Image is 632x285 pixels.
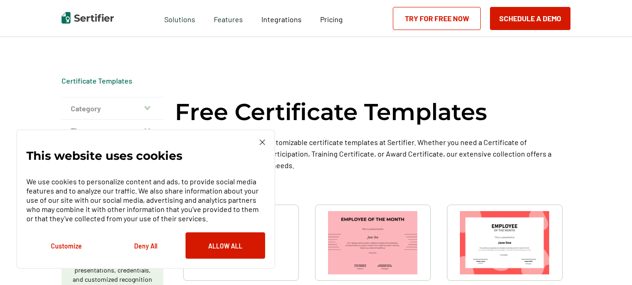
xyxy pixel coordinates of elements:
[62,76,132,85] div: Breadcrumb
[62,76,132,85] a: Certificate Templates
[164,12,195,24] span: Solutions
[320,12,343,24] a: Pricing
[26,232,106,259] button: Customize
[328,211,418,274] img: Simple & Modern Employee of the Month Certificate Template
[260,139,265,145] img: Cookie Popup Close
[62,76,132,85] span: Certificate Templates
[175,136,570,171] p: Explore a wide selection of customizable certificate templates at Sertifier. Whether you need a C...
[261,12,302,24] a: Integrations
[490,7,570,30] button: Schedule a Demo
[261,15,302,24] span: Integrations
[320,15,343,24] span: Pricing
[175,97,487,127] h1: Free Certificate Templates
[26,177,265,223] p: We use cookies to personalize content and ads, to provide social media features and to analyze ou...
[393,7,481,30] a: Try for Free Now
[62,97,163,120] button: Category
[26,151,182,160] p: This website uses cookies
[460,211,550,274] img: Modern & Red Employee of the Month Certificate Template
[106,232,186,259] button: Deny All
[186,232,265,259] button: Allow All
[214,12,243,24] span: Features
[62,12,114,24] img: Sertifier | Digital Credentialing Platform
[62,120,163,142] button: Theme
